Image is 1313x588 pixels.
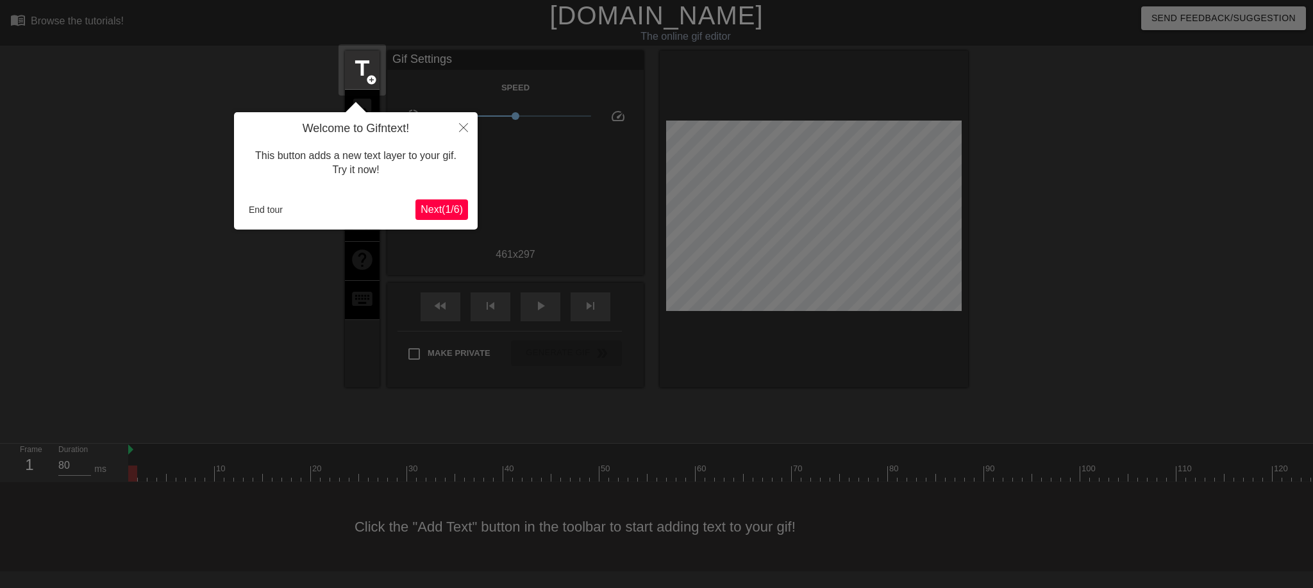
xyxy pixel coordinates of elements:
[449,112,478,142] button: Close
[415,199,468,220] button: Next
[244,122,468,136] h4: Welcome to Gifntext!
[244,136,468,190] div: This button adds a new text layer to your gif. Try it now!
[244,200,288,219] button: End tour
[421,204,463,215] span: Next ( 1 / 6 )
